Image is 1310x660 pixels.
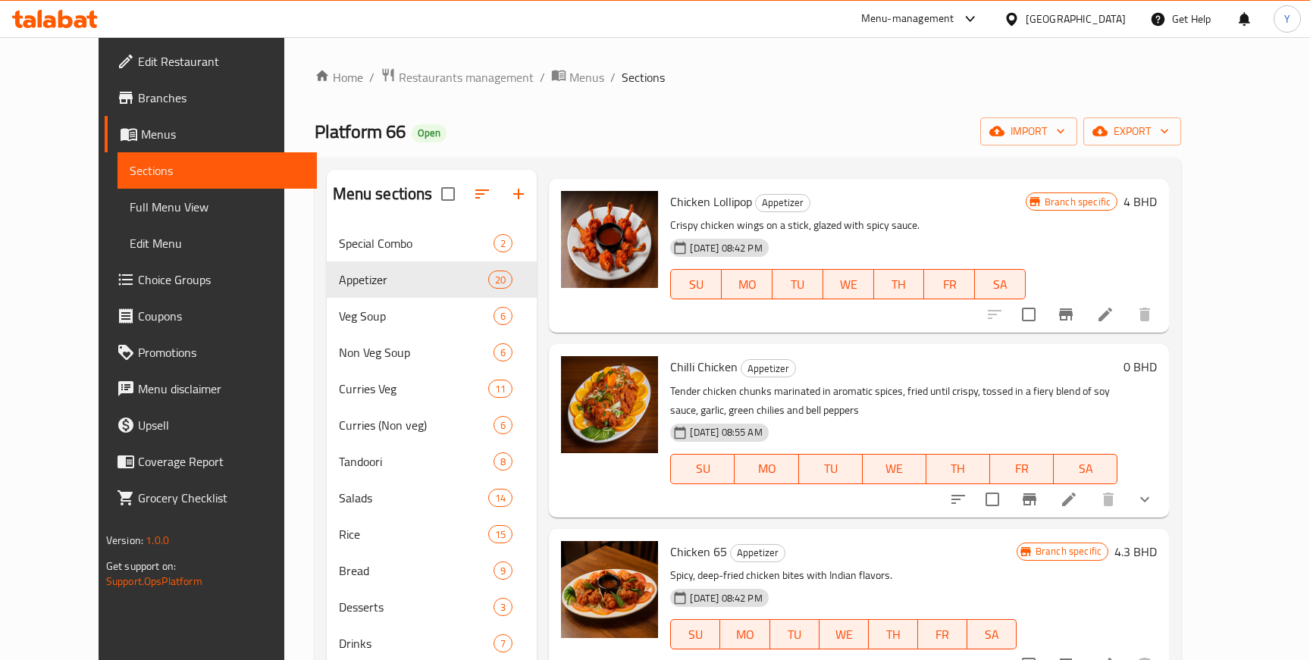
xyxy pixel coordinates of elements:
[315,67,1182,87] nav: breadcrumb
[726,624,763,646] span: MO
[106,530,143,550] span: Version:
[1284,11,1290,27] span: Y
[1013,299,1045,330] span: Select to update
[138,89,306,107] span: Branches
[863,454,926,484] button: WE
[731,544,785,561] span: Appetizer
[720,619,769,649] button: MO
[494,561,512,580] div: items
[327,334,537,371] div: Non Veg Soup6
[494,346,512,360] span: 6
[327,261,537,298] div: Appetizer20
[1124,356,1157,377] h6: 0 BHD
[990,454,1054,484] button: FR
[105,261,318,298] a: Choice Groups
[918,619,967,649] button: FR
[105,298,318,334] a: Coupons
[489,273,512,287] span: 20
[327,407,537,443] div: Curries (Non veg)6
[339,271,489,289] span: Appetizer
[105,407,318,443] a: Upsell
[381,67,534,87] a: Restaurants management
[489,382,512,396] span: 11
[339,307,494,325] div: Veg Soup
[561,541,658,638] img: Chicken 65
[940,481,976,518] button: sort-choices
[369,68,375,86] li: /
[105,480,318,516] a: Grocery Checklist
[138,271,306,289] span: Choice Groups
[146,530,169,550] span: 1.0.0
[670,382,1117,420] p: Tender chicken chunks marinated in aromatic spices, fried until crispy, tossed in a fiery blend o...
[494,418,512,433] span: 6
[327,371,537,407] div: Curries Veg11
[875,624,912,646] span: TH
[677,624,714,646] span: SU
[1114,541,1157,562] h6: 4.3 BHD
[677,458,729,480] span: SU
[670,190,752,213] span: Chicken Lollipop
[730,544,785,562] div: Appetizer
[105,80,318,116] a: Branches
[494,452,512,471] div: items
[820,619,869,649] button: WE
[1039,195,1117,209] span: Branch specific
[489,491,512,505] span: 14
[488,525,512,543] div: items
[869,619,918,649] button: TH
[741,458,792,480] span: MO
[432,178,464,210] span: Select all sections
[138,416,306,434] span: Upsell
[869,458,920,480] span: WE
[339,598,494,616] span: Desserts
[569,68,604,86] span: Menus
[494,307,512,325] div: items
[1127,481,1163,518] button: show more
[622,68,665,86] span: Sections
[327,589,537,625] div: Desserts3
[561,356,658,453] img: Chilli Chicken
[118,189,318,225] a: Full Menu View
[327,443,537,480] div: Tandoori8
[684,241,768,255] span: [DATE] 08:42 PM
[106,556,176,576] span: Get support on:
[670,454,735,484] button: SU
[138,52,306,70] span: Edit Restaurant
[980,117,1077,145] button: import
[829,274,868,296] span: WE
[551,67,604,87] a: Menus
[1127,296,1163,333] button: delete
[996,458,1048,480] span: FR
[339,489,489,507] div: Salads
[339,380,489,398] div: Curries Veg
[926,454,990,484] button: TH
[973,624,1011,646] span: SA
[339,234,494,252] div: Special Combo
[976,483,1008,515] span: Select to update
[1026,11,1126,27] div: [GEOGRAPHIC_DATA]
[315,68,363,86] a: Home
[1060,458,1111,480] span: SA
[494,637,512,651] span: 7
[670,355,738,378] span: Chilli Chicken
[735,454,798,484] button: MO
[105,371,318,407] a: Menu disclaimer
[992,122,1065,141] span: import
[339,525,489,543] span: Rice
[776,624,813,646] span: TU
[670,540,727,563] span: Chicken 65
[339,452,494,471] span: Tandoori
[722,269,773,299] button: MO
[1054,454,1117,484] button: SA
[494,343,512,361] div: items
[141,125,306,143] span: Menus
[924,624,961,646] span: FR
[610,68,616,86] li: /
[327,225,537,261] div: Special Combo2
[339,561,494,580] div: Bread
[138,489,306,507] span: Grocery Checklist
[684,425,768,439] span: [DATE] 08:55 AM
[494,236,512,251] span: 2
